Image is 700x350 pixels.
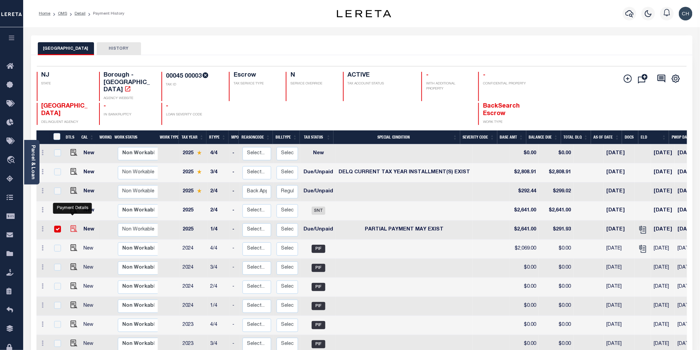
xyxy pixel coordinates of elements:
td: $0.00 [539,144,574,163]
td: New [81,221,99,240]
td: Due/Unpaid [301,182,336,202]
h4: NJ [42,72,91,79]
p: AGENCY WEBSITE [104,96,153,101]
th: Special Condition: activate to sort column ascending [333,130,460,144]
td: $0.00 [539,316,574,335]
td: $2,641.00 [510,221,539,240]
td: [DATE] [604,316,635,335]
span: PIF [312,302,325,310]
td: - [230,221,240,240]
th: Total DLQ: activate to sort column ascending [561,130,591,144]
td: [DATE] [604,144,635,163]
td: $0.00 [510,316,539,335]
td: $0.00 [510,297,539,316]
td: 2/4 [207,278,230,297]
th: As of Date: activate to sort column ascending [591,130,622,144]
td: 2/4 [207,202,230,221]
th: Severity Code: activate to sort column ascending [460,130,497,144]
td: - [230,297,240,316]
td: 2024 [180,297,207,316]
td: New [81,163,99,182]
p: TAX ACCOUNT STATUS [348,81,414,86]
td: $0.00 [510,278,539,297]
td: [DATE] [604,259,635,278]
td: New [81,240,99,259]
td: - [230,163,240,182]
td: $2,069.00 [510,240,539,259]
td: [DATE] [604,163,635,182]
button: [GEOGRAPHIC_DATA] [38,42,94,55]
td: New [301,144,336,163]
td: $2,808.91 [539,163,574,182]
td: 2025 [180,202,207,221]
td: $0.00 [539,240,574,259]
span: PIF [312,264,325,272]
p: DELINQUENT AGENCY [42,120,91,125]
td: [DATE] [604,221,635,240]
td: 2025 [180,221,207,240]
th: MPO [229,130,239,144]
td: $0.00 [510,144,539,163]
td: $0.00 [539,297,574,316]
td: New [81,259,99,278]
h4: ACTIVE [348,72,414,79]
td: $0.00 [510,259,539,278]
th: CAL: activate to sort column ascending [79,130,97,144]
td: $299.02 [539,182,574,202]
td: 3/4 [207,259,230,278]
span: PARTIAL PAYMENT MAY EXIST [365,227,444,232]
td: $292.44 [510,182,539,202]
p: LOAN SEVERITY CODE [166,112,221,117]
span: - [104,103,106,109]
th: DTLS [63,130,79,144]
span: SNT [312,207,325,215]
td: [DATE] [651,278,675,297]
p: IN BANKRUPTCY [104,112,153,117]
p: TAX ID [166,82,221,87]
img: Star.svg [197,150,202,155]
h4: 00045 00003 [166,72,221,80]
h4: Borough - [GEOGRAPHIC_DATA] [104,72,153,94]
td: 2025 [180,144,207,163]
td: New [81,182,99,202]
span: [GEOGRAPHIC_DATA] [42,103,88,117]
td: [DATE] [651,316,675,335]
a: Home [39,12,50,16]
th: &nbsp; [49,130,63,144]
td: 4/4 [207,240,230,259]
th: BillType: activate to sort column ascending [273,130,300,144]
td: 2025 [180,163,207,182]
a: OMS [58,12,67,16]
img: logo-dark.svg [337,10,391,17]
td: [DATE] [651,182,675,202]
td: [DATE] [651,259,675,278]
td: 4/4 [207,144,230,163]
th: RType: activate to sort column ascending [206,130,229,144]
td: 2024 [180,240,207,259]
td: Due/Unpaid [301,221,336,240]
td: $0.00 [539,259,574,278]
td: New [81,297,99,316]
th: Tax Status: activate to sort column ascending [300,130,333,144]
td: 2/4 [207,182,230,202]
p: CONFIDENTIAL PROPERTY [483,81,532,86]
td: 1/4 [207,297,230,316]
td: [DATE] [651,297,675,316]
span: BackSearch Escrow [483,103,520,117]
th: WorkQ [97,130,112,144]
th: Base Amt: activate to sort column ascending [497,130,526,144]
td: $2,808.91 [510,163,539,182]
a: Parcel & Loan [30,145,35,179]
td: [DATE] [651,163,675,182]
td: New [81,278,99,297]
th: Balance Due: activate to sort column ascending [526,130,561,144]
td: $2,641.00 [539,202,574,221]
td: - [230,240,240,259]
td: 1/4 [207,221,230,240]
td: [DATE] [651,144,675,163]
img: Star.svg [197,189,202,193]
span: - [483,72,485,78]
td: New [81,144,99,163]
p: TAX SERVICE TYPE [234,81,278,86]
h4: N [291,72,335,79]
